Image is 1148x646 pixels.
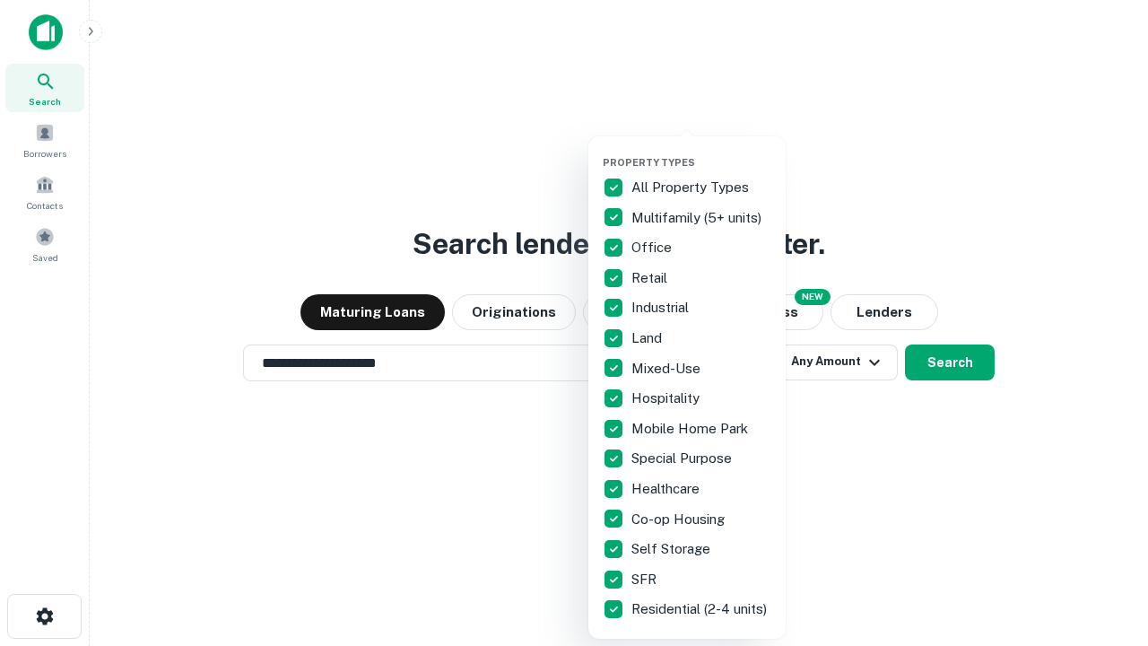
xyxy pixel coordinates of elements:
p: Office [631,237,675,258]
p: Co-op Housing [631,509,728,530]
p: Land [631,327,665,349]
p: Retail [631,267,671,289]
p: Special Purpose [631,448,735,469]
iframe: Chat Widget [1058,502,1148,589]
p: Hospitality [631,388,703,409]
p: Healthcare [631,478,703,500]
p: SFR [631,569,660,590]
p: Residential (2-4 units) [631,598,770,620]
p: Mobile Home Park [631,418,752,440]
p: Mixed-Use [631,358,704,380]
p: All Property Types [631,177,752,198]
p: Self Storage [631,538,714,560]
p: Multifamily (5+ units) [631,207,765,229]
p: Industrial [631,297,692,319]
span: Property Types [603,157,695,168]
